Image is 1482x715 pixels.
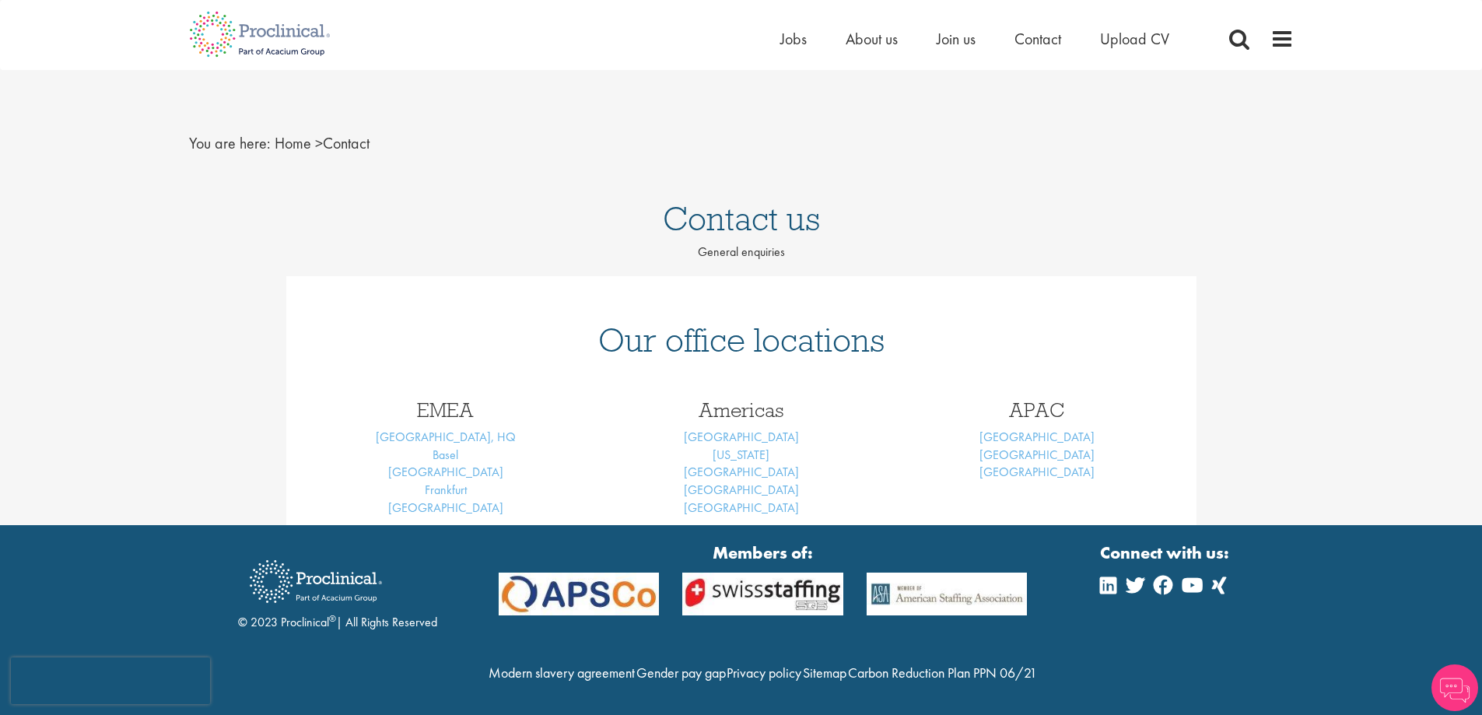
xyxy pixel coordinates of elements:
a: Frankfurt [425,482,467,498]
a: [GEOGRAPHIC_DATA] [684,429,799,445]
a: About us [846,29,898,49]
a: [GEOGRAPHIC_DATA] [388,499,503,516]
a: Modern slavery agreement [489,664,635,682]
a: [GEOGRAPHIC_DATA] [684,482,799,498]
h1: Our office locations [310,323,1173,357]
sup: ® [329,612,336,625]
a: Basel [433,447,458,463]
img: Chatbot [1431,664,1478,711]
a: [GEOGRAPHIC_DATA] [684,499,799,516]
a: [GEOGRAPHIC_DATA] [979,464,1095,480]
h3: Americas [605,400,878,420]
a: Carbon Reduction Plan PPN 06/21 [848,664,1037,682]
h3: EMEA [310,400,582,420]
img: APSCo [487,573,671,615]
a: [GEOGRAPHIC_DATA] [684,464,799,480]
strong: Connect with us: [1100,541,1232,565]
a: Jobs [780,29,807,49]
a: [GEOGRAPHIC_DATA] [979,447,1095,463]
img: APSCo [855,573,1039,615]
a: Join us [937,29,976,49]
span: Contact [275,133,370,153]
a: Gender pay gap [636,664,726,682]
a: [GEOGRAPHIC_DATA] [979,429,1095,445]
a: Upload CV [1100,29,1169,49]
span: You are here: [189,133,271,153]
strong: Members of: [499,541,1028,565]
h3: APAC [901,400,1173,420]
a: Privacy policy [727,664,801,682]
a: Sitemap [803,664,846,682]
img: Proclinical Recruitment [238,549,394,614]
div: © 2023 Proclinical | All Rights Reserved [238,549,437,632]
a: [US_STATE] [713,447,769,463]
a: Contact [1014,29,1061,49]
a: breadcrumb link to Home [275,133,311,153]
iframe: reCAPTCHA [11,657,210,704]
a: [GEOGRAPHIC_DATA] [388,464,503,480]
img: APSCo [671,573,855,615]
a: [GEOGRAPHIC_DATA], HQ [376,429,516,445]
span: > [315,133,323,153]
